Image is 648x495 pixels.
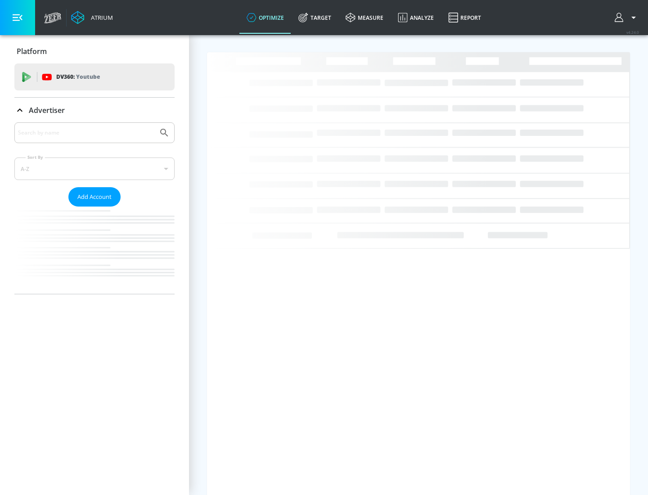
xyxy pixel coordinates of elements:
[26,154,45,160] label: Sort By
[76,72,100,81] p: Youtube
[441,1,488,34] a: Report
[14,63,175,90] div: DV360: Youtube
[391,1,441,34] a: Analyze
[56,72,100,82] p: DV360:
[338,1,391,34] a: measure
[87,13,113,22] div: Atrium
[17,46,47,56] p: Platform
[14,207,175,294] nav: list of Advertiser
[68,187,121,207] button: Add Account
[14,157,175,180] div: A-Z
[29,105,65,115] p: Advertiser
[14,39,175,64] div: Platform
[291,1,338,34] a: Target
[18,127,154,139] input: Search by name
[239,1,291,34] a: optimize
[77,192,112,202] span: Add Account
[14,98,175,123] div: Advertiser
[626,30,639,35] span: v 4.24.0
[71,11,113,24] a: Atrium
[14,122,175,294] div: Advertiser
